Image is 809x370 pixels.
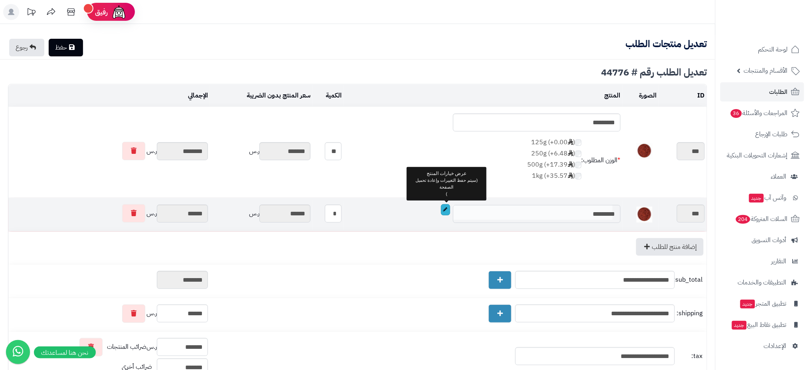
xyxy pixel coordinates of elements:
[720,167,804,186] a: العملاء
[720,273,804,292] a: التطبيقات والخدمات
[720,40,804,59] a: لوحة التحكم
[637,207,653,223] img: 1660148305-Mushat%20Red-40x40.jpg
[735,213,788,225] span: السلات المتروكة
[636,238,704,256] a: إضافة منتج للطلب
[528,149,582,158] label: 250g (+6.48 )
[415,178,478,196] span: (سيتم حفظ التغييرات وإعادة تحميل الصفحة )
[626,37,707,51] b: تعديل منتجات الطلب
[21,4,41,22] a: تحديثات المنصة
[720,125,804,144] a: طلبات الإرجاع
[212,205,310,223] div: ر.س
[744,65,788,76] span: الأقسام والمنتجات
[720,103,804,123] a: المراجعات والأسئلة36
[8,68,707,77] div: تعديل الطلب رقم # 44776
[736,215,750,224] span: 204
[528,160,582,169] label: 500g (+17.39 )
[771,256,787,267] span: التقارير
[677,309,703,318] span: shipping:
[720,209,804,229] a: السلات المتروكة204
[659,85,707,107] td: ID
[677,352,703,361] span: tax:
[407,167,487,201] div: عرض خيارات المنتج
[731,319,787,330] span: تطبيق نقاط البيع
[344,85,622,107] td: المنتج
[732,321,747,330] span: جديد
[720,252,804,271] a: التقارير
[720,294,804,313] a: تطبيق المتجرجديد
[738,277,787,288] span: التطبيقات والخدمات
[576,139,582,146] input: 125g (+0.00)
[10,338,208,356] div: ر.س
[576,162,582,168] input: 500g (+17.39)
[720,231,804,250] a: أدوات التسويق
[111,4,127,20] img: ai-face.png
[210,85,312,107] td: سعر المنتج بدون الضريبة
[769,86,788,97] span: الطلبات
[107,342,146,352] span: ضرائب المنتجات
[764,340,787,352] span: الإعدادات
[720,336,804,356] a: الإعدادات
[8,85,210,107] td: الإجمالي
[677,275,703,284] span: sub_total:
[10,204,208,223] div: ر.س
[720,82,804,101] a: الطلبات
[749,194,764,203] span: جديد
[528,138,582,147] label: 125g (+0.00 )
[720,188,804,207] a: وآتس آبجديد
[731,109,742,118] span: 36
[10,142,208,160] div: ر.س
[720,146,804,165] a: إشعارات التحويلات البنكية
[623,85,659,107] td: الصورة
[576,173,582,179] input: 1kg (+35.57)
[730,107,788,119] span: المراجعات والأسئلة
[576,151,582,157] input: 250g (+6.48)
[752,235,787,246] span: أدوات التسويق
[313,85,344,107] td: الكمية
[212,142,310,160] div: ر.س
[756,129,788,140] span: طلبات الإرجاع
[49,39,83,56] a: حفظ
[582,131,621,189] td: الوزن المطلوب:
[528,171,582,181] label: 1kg (+35.57 )
[740,298,787,309] span: تطبيق المتجر
[637,143,653,159] img: 1660148305-Mushat%20Red-40x40.jpg
[740,300,755,308] span: جديد
[727,150,788,161] span: إشعارات التحويلات البنكية
[10,304,208,323] div: ر.س
[748,192,787,203] span: وآتس آب
[720,315,804,334] a: تطبيق نقاط البيعجديد
[758,44,788,55] span: لوحة التحكم
[95,7,108,17] span: رفيق
[771,171,787,182] span: العملاء
[9,39,44,56] a: رجوع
